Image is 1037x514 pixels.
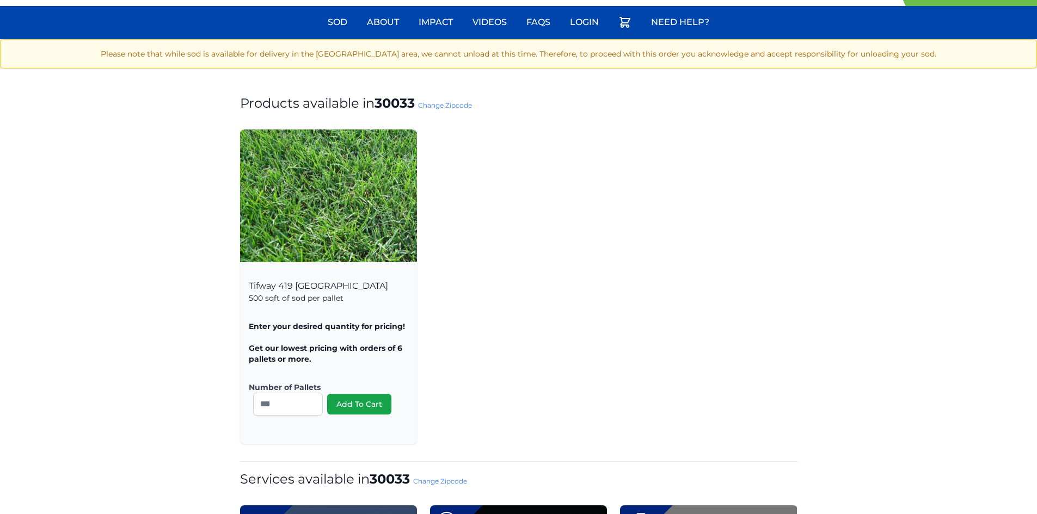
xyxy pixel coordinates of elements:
[412,9,459,35] a: Impact
[249,321,408,364] p: Enter your desired quantity for pricing! Get our lowest pricing with orders of 6 pallets or more.
[520,9,557,35] a: FAQs
[563,9,605,35] a: Login
[249,293,408,304] p: 500 sqft of sod per pallet
[645,9,716,35] a: Need Help?
[360,9,406,35] a: About
[466,9,513,35] a: Videos
[249,382,400,393] label: Number of Pallets
[240,470,797,488] h1: Services available in
[240,95,797,112] h1: Products available in
[9,48,1028,59] p: Please note that while sod is available for delivery in the [GEOGRAPHIC_DATA] area, we cannot unl...
[327,394,391,414] button: Add To Cart
[240,129,417,262] img: Tifway 419 Bermuda Product Image
[321,9,354,35] a: Sod
[375,95,415,111] strong: 30033
[240,269,417,444] div: Tifway 419 [GEOGRAPHIC_DATA]
[418,101,472,109] a: Change Zipcode
[370,471,410,487] strong: 30033
[413,477,467,485] a: Change Zipcode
